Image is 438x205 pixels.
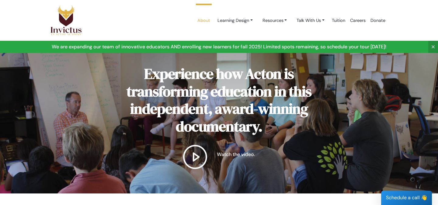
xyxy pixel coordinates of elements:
a: Resources [258,15,292,26]
a: About [195,8,213,33]
a: Donate [368,8,388,33]
h2: Experience how Acton is transforming education in this independent, award-winning documentary. [108,65,330,135]
div: Schedule a call 👋 [381,191,432,205]
img: play button [183,145,207,169]
img: Logo [50,5,82,36]
p: Watch the video. [217,151,255,158]
a: Learning Design [213,15,258,26]
a: Talk With Us [292,15,329,26]
a: Watch the video. [108,145,330,169]
a: Tuition [329,8,348,33]
a: Careers [348,8,368,33]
